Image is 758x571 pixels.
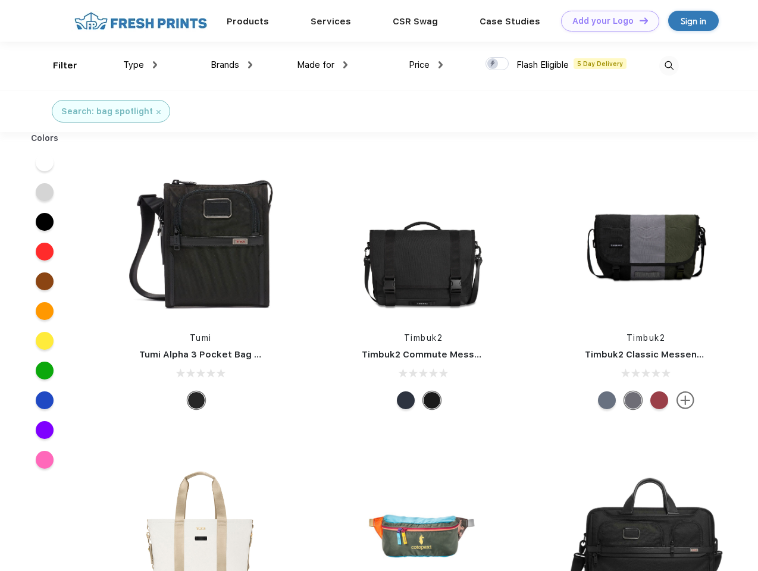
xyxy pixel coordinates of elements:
div: Eco Lightbeam [598,391,616,409]
a: Tumi [190,333,212,343]
div: Add your Logo [572,16,634,26]
div: Filter [53,59,77,73]
span: Price [409,59,430,70]
img: dropdown.png [343,61,347,68]
span: Type [123,59,144,70]
div: Colors [22,132,68,145]
a: Tumi Alpha 3 Pocket Bag Small [139,349,278,360]
img: fo%20logo%202.webp [71,11,211,32]
div: Eco Nautical [397,391,415,409]
span: 5 Day Delivery [574,58,627,69]
div: Eco Black [423,391,441,409]
a: Timbuk2 Commute Messenger Bag [362,349,521,360]
img: more.svg [676,391,694,409]
a: Timbuk2 [404,333,443,343]
span: Made for [297,59,334,70]
img: dropdown.png [248,61,252,68]
a: Timbuk2 [627,333,666,343]
a: Timbuk2 Classic Messenger Bag [585,349,732,360]
div: Black [187,391,205,409]
img: func=resize&h=266 [567,162,725,320]
img: func=resize&h=266 [344,162,502,320]
div: Search: bag spotlight [61,105,153,118]
img: dropdown.png [153,61,157,68]
div: Eco Bookish [650,391,668,409]
img: dropdown.png [438,61,443,68]
div: Eco Army Pop [624,391,642,409]
a: Sign in [668,11,719,31]
img: DT [640,17,648,24]
a: Products [227,16,269,27]
span: Brands [211,59,239,70]
img: filter_cancel.svg [156,110,161,114]
img: desktop_search.svg [659,56,679,76]
img: func=resize&h=266 [121,162,280,320]
div: Sign in [681,14,706,28]
span: Flash Eligible [516,59,569,70]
